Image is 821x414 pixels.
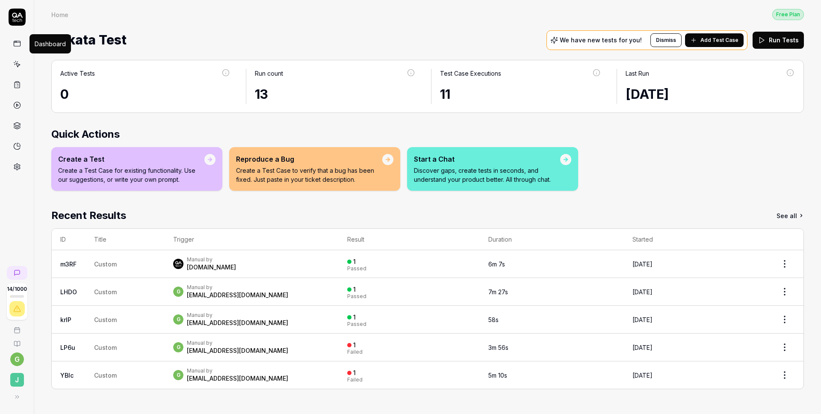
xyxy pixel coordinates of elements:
[173,287,183,297] span: g
[777,208,804,223] a: See all
[60,316,71,323] a: krIP
[339,229,480,250] th: Result
[353,313,356,321] div: 1
[353,341,356,349] div: 1
[35,39,66,48] div: Dashboard
[187,319,288,327] div: [EMAIL_ADDRESS][DOMAIN_NAME]
[3,320,30,334] a: Book a call with us
[626,86,669,102] time: [DATE]
[772,9,804,20] button: Free Plan
[187,312,288,319] div: Manual by
[165,229,338,250] th: Trigger
[560,37,642,43] p: We have new tests for you!
[624,229,766,250] th: Started
[51,29,127,51] span: Rakata Test
[51,208,126,223] h2: Recent Results
[187,346,288,355] div: [EMAIL_ADDRESS][DOMAIN_NAME]
[60,69,95,78] div: Active Tests
[353,369,356,377] div: 1
[347,349,363,355] div: Failed
[187,367,288,374] div: Manual by
[60,372,74,379] a: YBlc
[94,316,117,323] span: Custom
[632,288,653,296] time: [DATE]
[7,287,27,292] span: 14 / 1000
[94,372,117,379] span: Custom
[488,372,507,379] time: 5m 10s
[353,286,356,293] div: 1
[440,85,601,104] div: 11
[7,266,27,280] a: New conversation
[94,260,117,268] span: Custom
[753,32,804,49] button: Run Tests
[700,36,738,44] span: Add Test Case
[236,154,382,164] div: Reproduce a Bug
[414,154,560,164] div: Start a Chat
[3,366,30,388] button: J
[51,127,804,142] h2: Quick Actions
[488,344,508,351] time: 3m 56s
[58,166,204,184] p: Create a Test Case for existing functionality. Use our suggestions, or write your own prompt.
[60,344,75,351] a: LP6u
[488,288,508,296] time: 7m 27s
[187,374,288,383] div: [EMAIL_ADDRESS][DOMAIN_NAME]
[187,263,236,272] div: [DOMAIN_NAME]
[353,258,356,266] div: 1
[632,372,653,379] time: [DATE]
[51,10,68,19] div: Home
[347,322,366,327] div: Passed
[488,316,499,323] time: 58s
[488,260,505,268] time: 6m 7s
[60,260,77,268] a: m3RF
[236,166,382,184] p: Create a Test Case to verify that a bug has been fixed. Just paste in your ticket description.
[187,284,288,291] div: Manual by
[685,33,744,47] button: Add Test Case
[347,294,366,299] div: Passed
[632,344,653,351] time: [DATE]
[414,166,560,184] p: Discover gaps, create tests in seconds, and understand your product better. All through chat.
[347,377,363,382] div: Failed
[3,334,30,347] a: Documentation
[440,69,501,78] div: Test Case Executions
[480,229,624,250] th: Duration
[173,342,183,352] span: g
[626,69,649,78] div: Last Run
[650,33,682,47] button: Dismiss
[52,229,86,250] th: ID
[94,344,117,351] span: Custom
[255,85,416,104] div: 13
[173,259,183,269] img: 7ccf6c19-61ad-4a6c-8811-018b02a1b829.jpg
[632,316,653,323] time: [DATE]
[173,314,183,325] span: g
[60,288,77,296] a: LHDO
[187,291,288,299] div: [EMAIL_ADDRESS][DOMAIN_NAME]
[10,373,24,387] span: J
[632,260,653,268] time: [DATE]
[60,85,230,104] div: 0
[187,256,236,263] div: Manual by
[187,340,288,346] div: Manual by
[94,288,117,296] span: Custom
[10,352,24,366] button: g
[255,69,283,78] div: Run count
[347,266,366,271] div: Passed
[173,370,183,380] span: g
[58,154,204,164] div: Create a Test
[86,229,165,250] th: Title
